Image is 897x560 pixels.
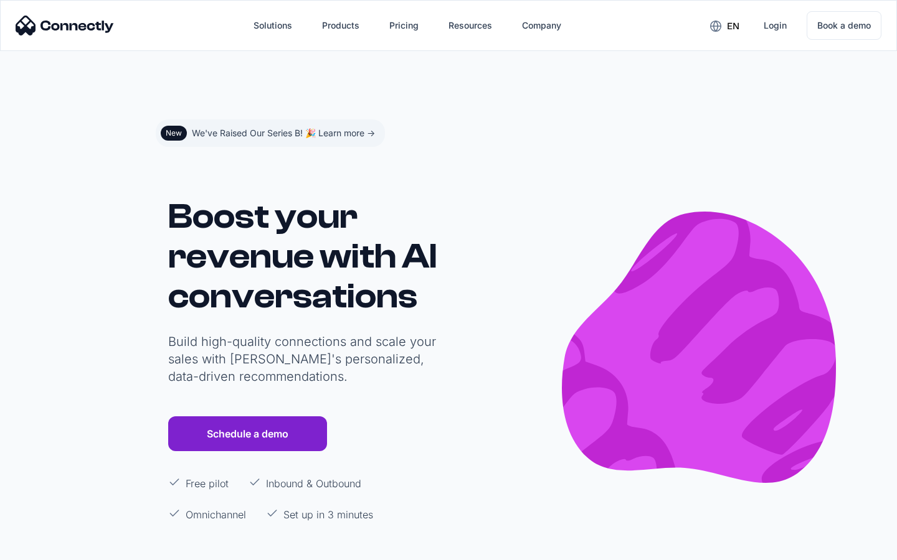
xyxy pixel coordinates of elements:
[168,333,442,385] p: Build high-quality connections and scale your sales with [PERSON_NAME]'s personalized, data-drive...
[168,197,442,316] h1: Boost your revenue with AI conversations
[266,476,361,491] p: Inbound & Outbound
[168,416,327,451] a: Schedule a demo
[156,119,385,147] a: NewWe've Raised Our Series B! 🎉 Learn more ->
[254,17,292,34] div: Solutions
[192,124,375,142] div: We've Raised Our Series B! 🎉 Learn more ->
[186,507,246,522] p: Omnichannel
[25,538,75,556] ul: Language list
[448,17,492,34] div: Resources
[12,537,75,556] aside: Language selected: English
[389,17,419,34] div: Pricing
[522,17,561,34] div: Company
[727,17,739,35] div: en
[322,17,359,34] div: Products
[379,11,429,40] a: Pricing
[186,476,229,491] p: Free pilot
[764,17,787,34] div: Login
[807,11,881,40] a: Book a demo
[166,128,182,138] div: New
[754,11,797,40] a: Login
[16,16,114,35] img: Connectly Logo
[283,507,373,522] p: Set up in 3 minutes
